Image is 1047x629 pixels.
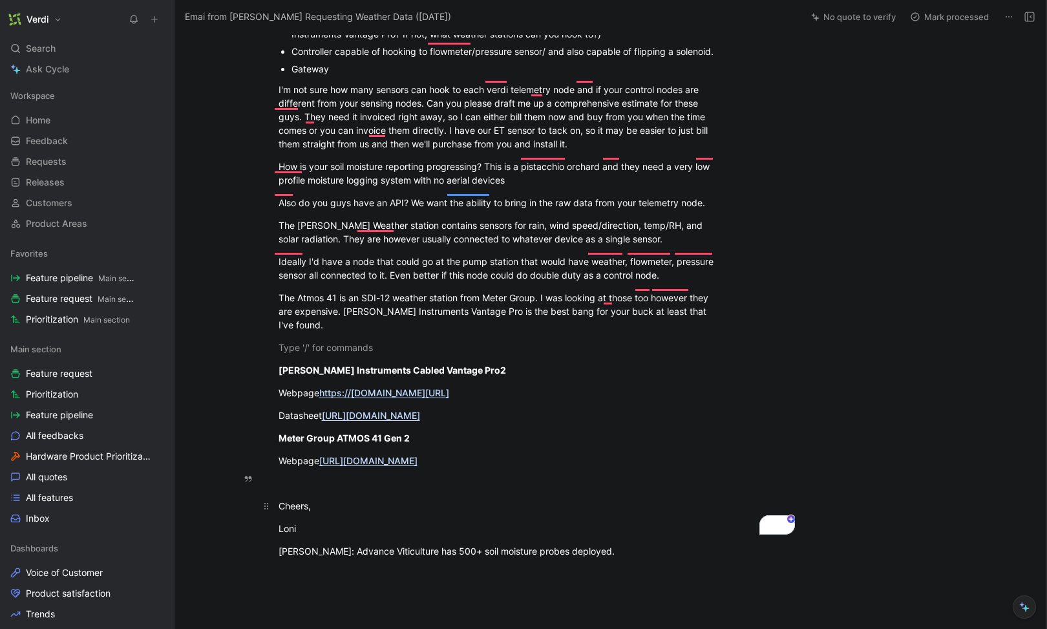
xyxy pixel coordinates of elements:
[291,45,726,58] div: Controller capable of hooking to flowmeter/pressure sensor/ and also capable of flipping a solenoid.
[5,339,169,528] div: Main sectionFeature requestPrioritizationFeature pipelineAll feedbacksHardware Product Prioritiza...
[5,152,169,171] a: Requests
[291,62,726,76] div: Gateway
[26,491,73,504] span: All features
[279,196,726,209] div: Also do you guys have an API? We want the ability to bring in the raw data from your telemetry node.
[5,310,169,329] a: PrioritizationMain section
[26,409,93,421] span: Feature pipeline
[5,59,169,79] a: Ask Cycle
[5,538,169,558] div: Dashboards
[5,268,169,288] a: Feature pipelineMain section
[319,387,351,398] a: https://
[279,432,410,443] strong: Meter Group ATMOS 41 Gen 2
[5,39,169,58] div: Search
[5,467,169,487] a: All quotes
[26,134,68,147] span: Feedback
[26,272,137,285] span: Feature pipeline
[5,289,169,308] a: Feature requestMain section
[98,273,145,283] span: Main section
[279,365,506,376] strong: [PERSON_NAME] Instruments Cabled Vantage Pro2
[5,364,169,383] a: Feature request
[26,429,83,442] span: All feedbacks
[279,386,726,400] div: Webpage
[26,471,67,484] span: All quotes
[279,544,726,558] div: [PERSON_NAME]: Advance Viticulture has 500+ soil moisture probes deployed.
[279,160,726,187] div: How is your soil moisture reporting progressing? This is a pistacchio orchard and they need a ver...
[5,193,169,213] a: Customers
[98,294,144,304] span: Main section
[5,604,169,624] a: Trends
[26,41,56,56] span: Search
[10,542,58,555] span: Dashboards
[26,313,130,326] span: Prioritization
[10,343,61,356] span: Main section
[26,608,55,621] span: Trends
[5,385,169,404] a: Prioritization
[83,315,130,325] span: Main section
[26,114,50,127] span: Home
[5,111,169,130] a: Home
[26,217,87,230] span: Product Areas
[8,13,21,26] img: Verdi
[5,405,169,425] a: Feature pipeline
[26,367,92,380] span: Feature request
[5,339,169,359] div: Main section
[26,155,67,168] span: Requests
[26,14,48,25] h1: Verdi
[10,89,55,102] span: Workspace
[5,10,65,28] button: VerdiVerdi
[322,410,420,421] a: [URL][DOMAIN_NAME]
[5,509,169,528] a: Inbox
[26,566,103,579] span: Voice of Customer
[319,455,418,466] a: [URL][DOMAIN_NAME]
[26,587,111,600] span: Product satisfaction
[279,522,726,535] div: Loni
[5,488,169,507] a: All features
[5,426,169,445] a: All feedbacks
[26,61,69,77] span: Ask Cycle
[26,197,72,209] span: Customers
[5,131,169,151] a: Feedback
[5,584,169,603] a: Product satisfaction
[279,83,726,151] div: I'm not sure how many sensors can hook to each verdi telemetry node and if your control nodes are...
[279,255,726,282] div: Ideally I'd have a node that could go at the pump station that would have weather, flowmeter, pre...
[26,512,50,525] span: Inbox
[351,387,449,398] a: [DOMAIN_NAME][URL]
[10,247,48,260] span: Favorites
[26,176,65,189] span: Releases
[5,86,169,105] div: Workspace
[279,409,726,422] div: Datasheet
[5,563,169,582] a: Voice of Customer
[279,291,726,332] div: The Atmos 41 is an SDI-12 weather station from Meter Group. I was looking at those too however th...
[26,388,78,401] span: Prioritization
[279,499,726,513] div: Cheers,
[26,292,137,306] span: Feature request
[185,9,451,25] span: Emai from [PERSON_NAME] Requesting Weather Data ([DATE])
[5,447,169,466] a: Hardware Product Prioritization
[279,219,726,246] div: The [PERSON_NAME] Weather station contains sensors for rain, wind speed/direction, temp/RH, and s...
[26,450,151,463] span: Hardware Product Prioritization
[904,8,995,26] button: Mark processed
[279,454,726,467] div: Webpage
[5,244,169,263] div: Favorites
[805,8,902,26] button: No quote to verify
[5,214,169,233] a: Product Areas
[5,173,169,192] a: Releases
